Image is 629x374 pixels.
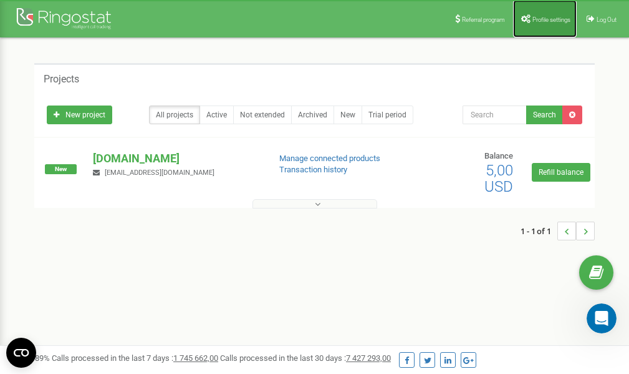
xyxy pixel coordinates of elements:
[291,106,334,124] a: Archived
[52,353,218,363] span: Calls processed in the last 7 days :
[93,150,259,167] p: [DOMAIN_NAME]
[334,106,362,124] a: New
[463,106,527,124] input: Search
[362,106,413,124] a: Trial period
[521,222,557,240] span: 1 - 1 of 1
[484,151,513,160] span: Balance
[199,106,234,124] a: Active
[346,353,391,363] u: 7 427 293,00
[597,16,617,23] span: Log Out
[220,353,391,363] span: Calls processed in the last 30 days :
[521,209,595,253] nav: ...
[44,74,79,85] h5: Projects
[526,106,563,124] button: Search
[233,106,292,124] a: Not extended
[279,165,347,174] a: Transaction history
[484,162,513,195] span: 5,00 USD
[149,106,200,124] a: All projects
[47,106,112,124] a: New project
[105,169,214,177] span: [EMAIL_ADDRESS][DOMAIN_NAME]
[532,16,570,23] span: Profile settings
[279,154,380,163] a: Manage connected products
[6,338,36,368] button: Open CMP widget
[587,303,617,333] iframe: Intercom live chat
[173,353,218,363] u: 1 745 662,00
[45,164,77,174] span: New
[462,16,505,23] span: Referral program
[532,163,590,182] a: Refill balance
